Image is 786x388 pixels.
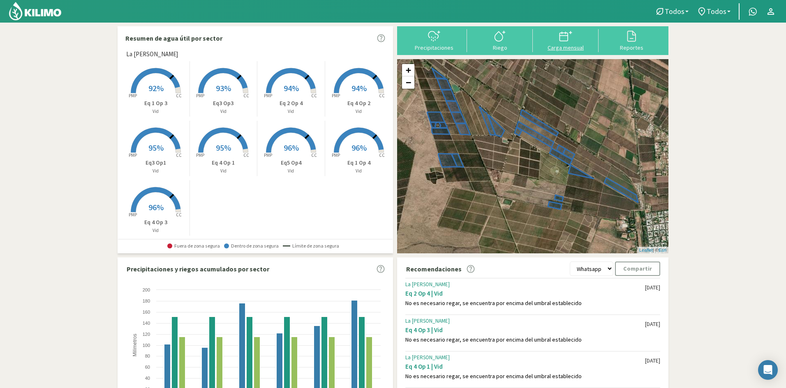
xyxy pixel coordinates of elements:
div: La [PERSON_NAME] [405,318,645,324]
text: 40 [145,376,150,381]
p: Resumen de agua útil por sector [125,33,222,43]
tspan: CC [311,93,317,99]
text: 100 [143,343,150,348]
tspan: CC [176,93,182,99]
p: Recomendaciones [406,264,462,274]
button: Reportes [599,29,664,51]
span: Límite de zona segura [283,243,339,249]
p: Eq5 Op4 [257,158,325,167]
p: Vid [325,108,393,115]
tspan: CC [311,152,317,158]
div: No es necesario regar, se encuentra por encima del umbral establecido [405,373,645,380]
p: Eq 1 Op 4 [325,158,393,167]
a: Zoom out [402,76,414,89]
div: La [PERSON_NAME] [405,281,645,288]
span: 93% [216,83,231,93]
tspan: PMP [332,93,340,99]
tspan: CC [379,93,385,99]
tspan: CC [244,152,250,158]
p: Vid [122,227,190,234]
tspan: CC [379,152,385,158]
tspan: PMP [264,152,272,158]
div: Open Intercom Messenger [758,360,778,380]
span: 95% [148,142,164,153]
text: 200 [143,287,150,292]
div: Carga mensual [535,45,596,51]
p: Eq 2 Op 4 [257,99,325,108]
a: Zoom in [402,64,414,76]
p: Vid [325,168,393,174]
text: 140 [143,321,150,326]
div: [DATE] [645,284,660,291]
tspan: CC [244,93,250,99]
tspan: PMP [196,152,204,158]
div: Eq 4 Op 1 | Vid [405,363,645,370]
tspan: PMP [264,93,272,99]
div: Precipitaciones [404,45,465,51]
p: Vid [257,108,325,115]
div: No es necesario regar, se encuentra por encima del umbral establecido [405,336,645,343]
div: Eq 4 Op 3 | Vid [405,326,645,334]
tspan: PMP [129,212,137,218]
span: 92% [148,83,164,93]
text: 120 [143,332,150,337]
p: Precipitaciones y riegos acumulados por sector [127,264,269,274]
tspan: PMP [196,93,204,99]
text: 80 [145,354,150,358]
span: 94% [284,83,299,93]
div: Reportes [601,45,662,51]
tspan: PMP [129,152,137,158]
p: Vid [257,168,325,174]
span: Todos [665,7,684,16]
p: Vid [122,168,190,174]
tspan: CC [176,152,182,158]
p: Eq3 Op3 [190,99,257,108]
p: Vid [190,108,257,115]
p: Eq 4 Op 2 [325,99,393,108]
button: Precipitaciones [401,29,467,51]
tspan: PMP [332,152,340,158]
p: Eq3 Op1 [122,158,190,167]
span: Todos [707,7,726,16]
button: Carga mensual [533,29,599,51]
p: Vid [122,108,190,115]
div: Riego [469,45,530,51]
p: Eq 4 Op 1 [190,158,257,167]
span: 94% [351,83,367,93]
img: Kilimo [8,1,62,21]
text: 160 [143,310,150,315]
span: 96% [351,142,367,153]
tspan: PMP [129,93,137,99]
div: Eq 2 Op 4 | Vid [405,289,645,297]
a: Leaflet [639,248,653,253]
div: No es necesario regar, se encuentra por encima del umbral establecido [405,300,645,307]
text: 180 [143,298,150,303]
span: Dentro de zona segura [224,243,279,249]
p: Vid [190,168,257,174]
span: 96% [284,142,299,153]
div: [DATE] [645,321,660,328]
div: La [PERSON_NAME] [405,354,645,361]
p: Eq 4 Op 3 [122,218,190,227]
tspan: CC [176,212,182,218]
span: Fuera de zona segura [167,243,220,249]
span: 96% [148,202,164,212]
text: 60 [145,365,150,370]
div: | © [637,247,668,254]
p: Eq 1 Op 3 [122,99,190,108]
button: Riego [467,29,533,51]
span: 95% [216,142,231,153]
div: [DATE] [645,357,660,364]
a: Esri [659,248,666,253]
span: La [PERSON_NAME] [126,50,178,59]
text: Milímetros [132,334,138,356]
